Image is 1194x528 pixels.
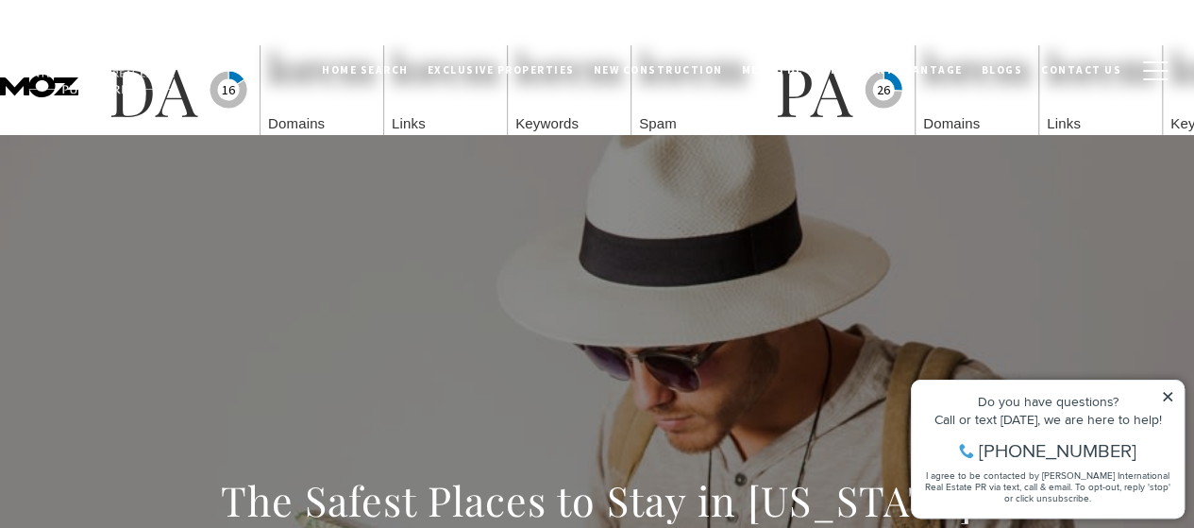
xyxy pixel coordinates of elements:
[972,46,1033,94] a: Blogs
[392,113,499,135] p: Links
[594,63,723,77] span: New Construction
[515,113,623,135] p: Keywords
[77,89,235,108] span: [PHONE_NUMBER]
[20,43,273,56] div: Do you have questions?
[849,46,972,94] a: Our Advantage
[24,116,269,152] span: I agree to be contacted by [PERSON_NAME] International Real Estate PR via text, call & email. To ...
[221,474,973,527] h1: The Safest Places to Stay in [US_STATE]
[418,46,584,94] a: Exclusive Properties
[732,46,850,94] a: Meet the Team
[859,63,963,77] span: Our Advantage
[109,54,252,127] div: Predicts a root domain's ranking potential relative to the domains in our index.
[14,46,190,95] img: Christie's International Real Estate black text logo
[982,63,1023,77] span: Blogs
[775,54,852,127] h1: PA
[775,54,907,127] div: Predicts a page's ranking potential in search engines based on an algorithm of link metrics.
[20,60,273,74] div: Call or text [DATE], we are here to help!
[312,46,418,94] a: Home Search
[109,54,197,127] h1: DA
[1131,43,1180,98] button: button
[923,113,1031,135] p: Domains
[1041,63,1121,77] span: Contact Us
[268,113,376,135] p: Domains
[639,113,747,135] p: Spam
[584,46,732,94] a: New Construction
[428,63,575,77] span: Exclusive Properties
[1047,113,1154,135] p: Links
